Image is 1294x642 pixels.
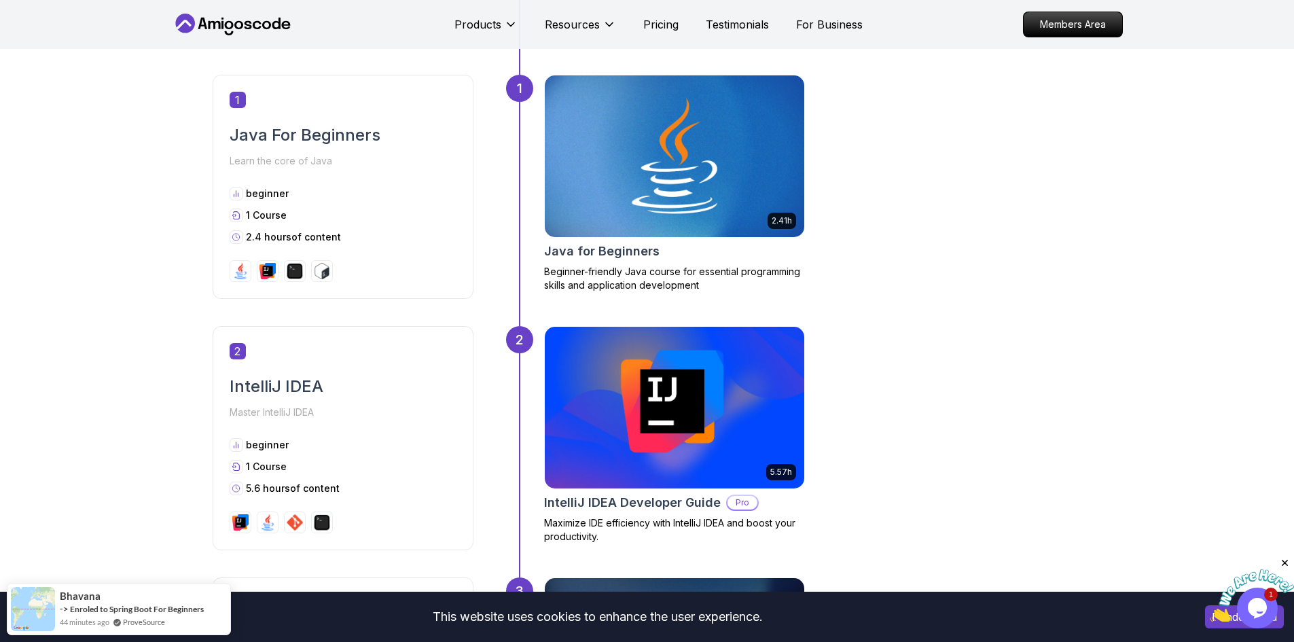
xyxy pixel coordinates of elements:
[232,514,249,531] img: intellij logo
[506,75,533,102] div: 1
[544,326,805,543] a: IntelliJ IDEA Developer Guide card5.57hIntelliJ IDEA Developer GuideProMaximize IDE efficiency wi...
[538,323,810,493] img: IntelliJ IDEA Developer Guide card
[544,265,805,292] p: Beginner-friendly Java course for essential programming skills and application development
[314,263,330,279] img: bash logo
[727,496,757,510] p: Pro
[1210,557,1294,622] iframe: chat widget
[246,482,340,495] p: 5.6 hours of content
[545,75,804,237] img: Java for Beginners card
[123,616,165,628] a: ProveSource
[1205,605,1284,628] button: Accept cookies
[10,602,1185,632] div: This website uses cookies to enhance the user experience.
[770,467,792,478] p: 5.57h
[544,75,805,292] a: Java for Beginners card2.41hJava for BeginnersBeginner-friendly Java course for essential program...
[60,603,69,614] span: ->
[506,326,533,353] div: 2
[230,151,456,171] p: Learn the core of Java
[545,16,600,33] p: Resources
[1024,12,1122,37] p: Members Area
[544,516,805,543] p: Maximize IDE efficiency with IntelliJ IDEA and boost your productivity.
[772,215,792,226] p: 2.41h
[246,438,289,452] p: beginner
[230,403,456,422] p: Master IntelliJ IDEA
[230,343,246,359] span: 2
[230,124,456,146] h2: Java For Beginners
[544,493,721,512] h2: IntelliJ IDEA Developer Guide
[259,514,276,531] img: java logo
[60,616,109,628] span: 44 minutes ago
[230,376,456,397] h2: IntelliJ IDEA
[544,242,660,261] h2: Java for Beginners
[230,92,246,108] span: 1
[246,209,287,221] span: 1 Course
[1023,12,1123,37] a: Members Area
[70,604,204,614] a: Enroled to Spring Boot For Beginners
[259,263,276,279] img: intellij logo
[706,16,769,33] a: Testimonials
[246,461,287,472] span: 1 Course
[454,16,518,43] button: Products
[454,16,501,33] p: Products
[545,16,616,43] button: Resources
[287,514,303,531] img: git logo
[314,514,330,531] img: terminal logo
[246,187,289,200] p: beginner
[246,230,341,244] p: 2.4 hours of content
[287,263,303,279] img: terminal logo
[11,587,55,631] img: provesource social proof notification image
[643,16,679,33] a: Pricing
[506,577,533,605] div: 3
[232,263,249,279] img: java logo
[60,590,101,602] span: Bhavana
[796,16,863,33] a: For Business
